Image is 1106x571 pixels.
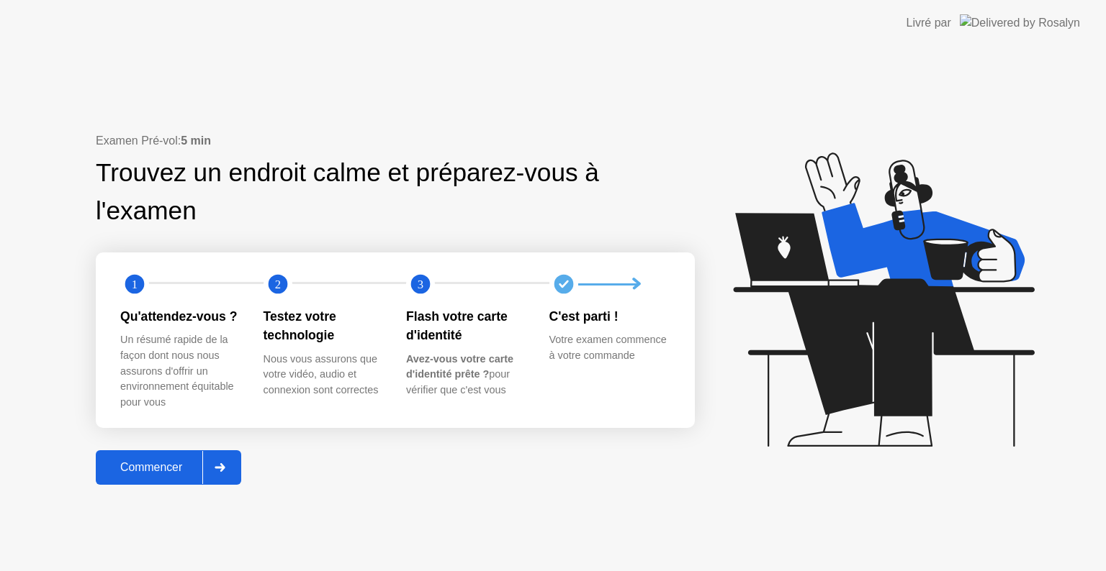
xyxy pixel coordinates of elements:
[418,278,423,291] text: 3
[96,450,241,485] button: Commencer
[120,307,240,326] div: Qu'attendez-vous ?
[264,352,384,398] div: Nous vous assurons que votre vidéo, audio et connexion sont correctes
[907,14,951,32] div: Livré par
[264,307,384,345] div: Testez votre technologie
[274,278,280,291] text: 2
[96,132,695,150] div: Examen Pré-vol:
[100,461,202,474] div: Commencer
[406,353,513,380] b: Avez-vous votre carte d'identité prête ?
[96,154,603,230] div: Trouvez un endroit calme et préparez-vous à l'examen
[549,307,670,326] div: C'est parti !
[181,134,211,147] b: 5 min
[406,307,526,345] div: Flash votre carte d'identité
[549,332,670,363] div: Votre examen commence à votre commande
[132,278,138,291] text: 1
[120,332,240,410] div: Un résumé rapide de la façon dont nous nous assurons d'offrir un environnement équitable pour vous
[960,14,1080,31] img: Delivered by Rosalyn
[406,352,526,398] div: pour vérifier que c'est vous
